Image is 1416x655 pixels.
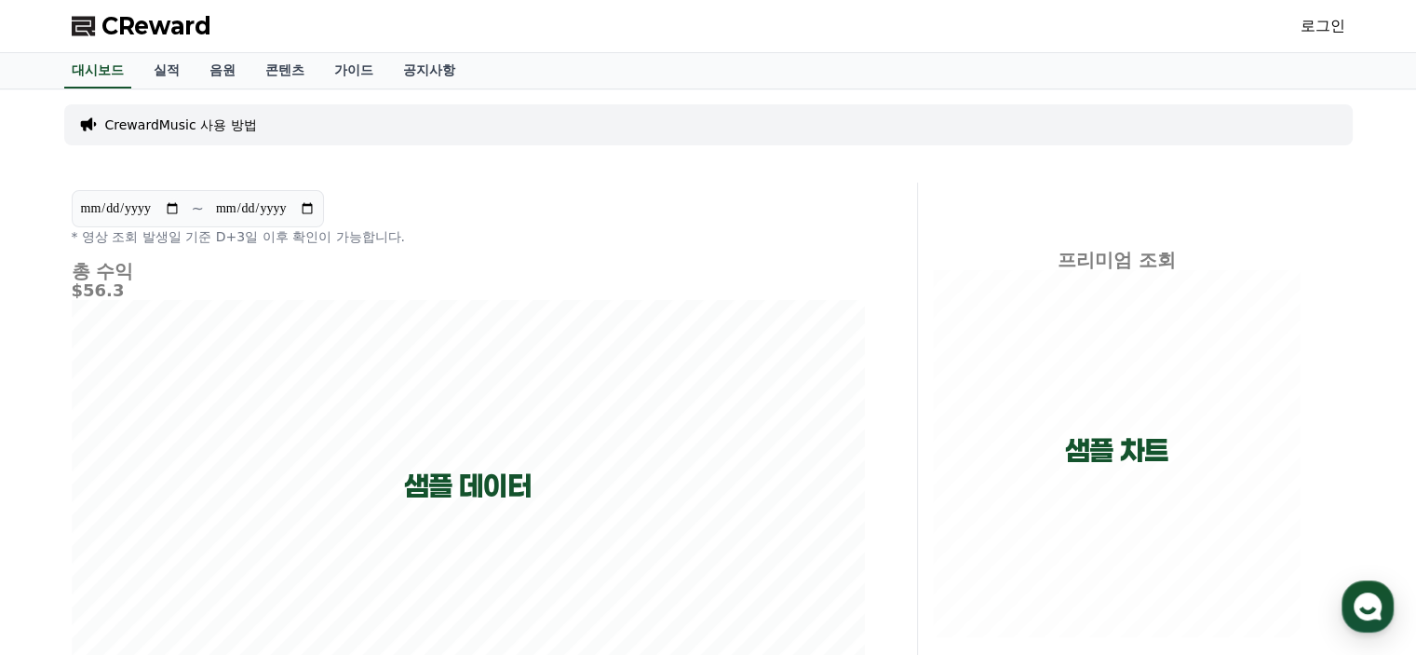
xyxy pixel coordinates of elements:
p: ~ [192,198,204,220]
p: 샘플 차트 [1065,434,1168,468]
h5: $56.3 [72,281,865,300]
span: CReward [101,11,211,41]
a: 홈 [6,500,123,547]
span: 대화 [170,529,193,544]
a: 대시보드 [64,53,131,89]
a: CrewardMusic 사용 방법 [105,116,257,134]
a: 설정 [240,500,357,547]
p: 샘플 데이터 [404,470,532,503]
p: * 영상 조회 발생일 기준 D+3일 이후 확인이 가능합니다. [72,227,865,246]
a: CReward [72,11,211,41]
span: 설정 [288,528,310,543]
a: 로그인 [1301,15,1345,37]
a: 콘텐츠 [250,53,319,89]
a: 공지사항 [388,53,470,89]
a: 가이드 [319,53,388,89]
span: 홈 [59,528,70,543]
a: 대화 [123,500,240,547]
a: 음원 [195,53,250,89]
h4: 총 수익 [72,261,865,281]
h4: 프리미엄 조회 [933,250,1301,270]
a: 실적 [139,53,195,89]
